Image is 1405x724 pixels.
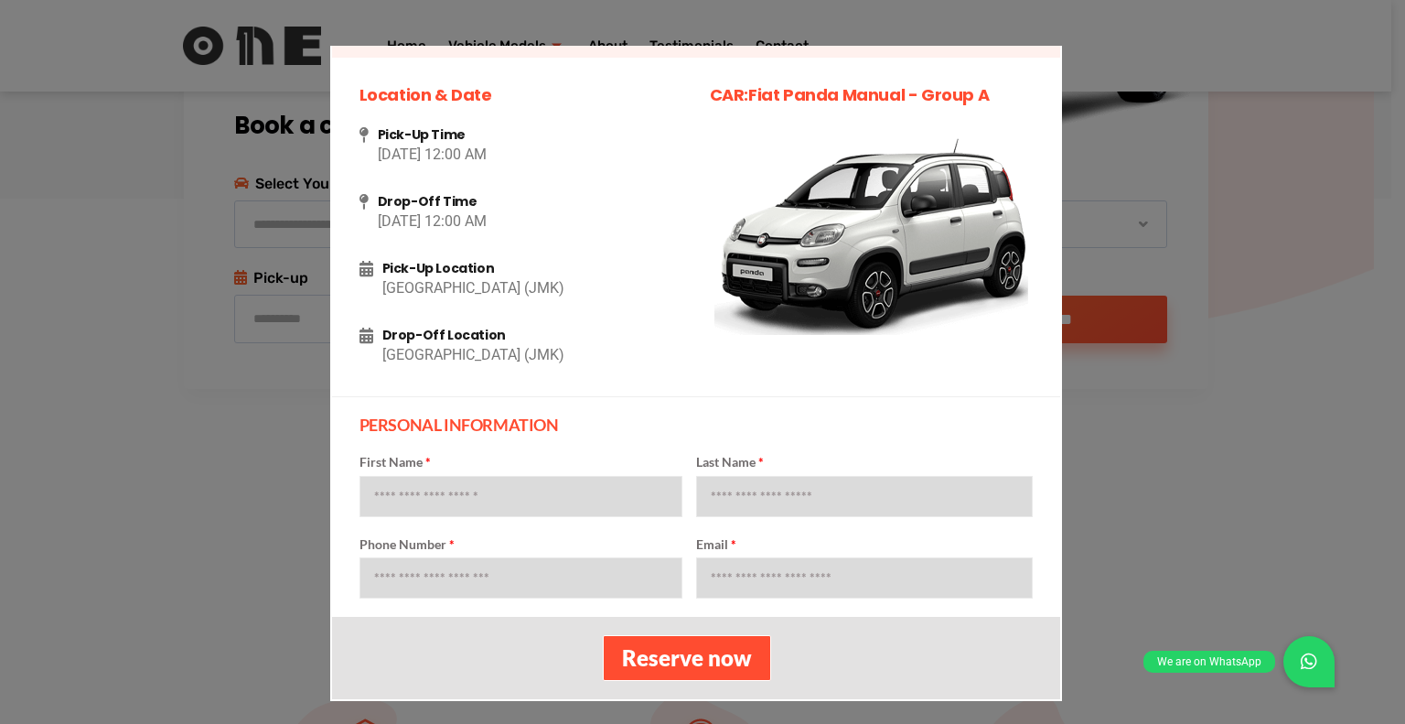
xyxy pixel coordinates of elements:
[1283,636,1335,687] a: We are on WhatsApp
[424,146,487,163] span: 12:00 AM
[696,535,1033,554] label: Email
[378,146,421,163] span: [DATE]
[378,194,682,210] h4: Drop-Off Time
[359,535,682,554] label: Phone Number
[696,453,1033,471] label: Last Name
[748,83,989,106] span: Fiat Panda Manual - Group A
[359,416,1033,436] h2: PERSONAL INFORMATION
[603,635,771,681] button: Reserve now
[359,85,682,105] h3: Location & Date
[382,343,682,367] p: [GEOGRAPHIC_DATA] (JMK)
[710,85,1033,105] h3: CAR:
[710,127,1033,346] img: Vehicle
[378,127,682,143] h4: Pick-Up Time
[382,328,682,343] h4: Drop-Off Location
[359,453,682,471] label: First Name
[382,276,682,300] p: [GEOGRAPHIC_DATA] (JMK)
[382,261,682,276] h4: Pick-Up Location
[622,644,752,671] span: Reserve now
[1143,651,1275,673] div: We are on WhatsApp
[424,212,487,230] span: 12:00 AM
[378,212,421,230] span: [DATE]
